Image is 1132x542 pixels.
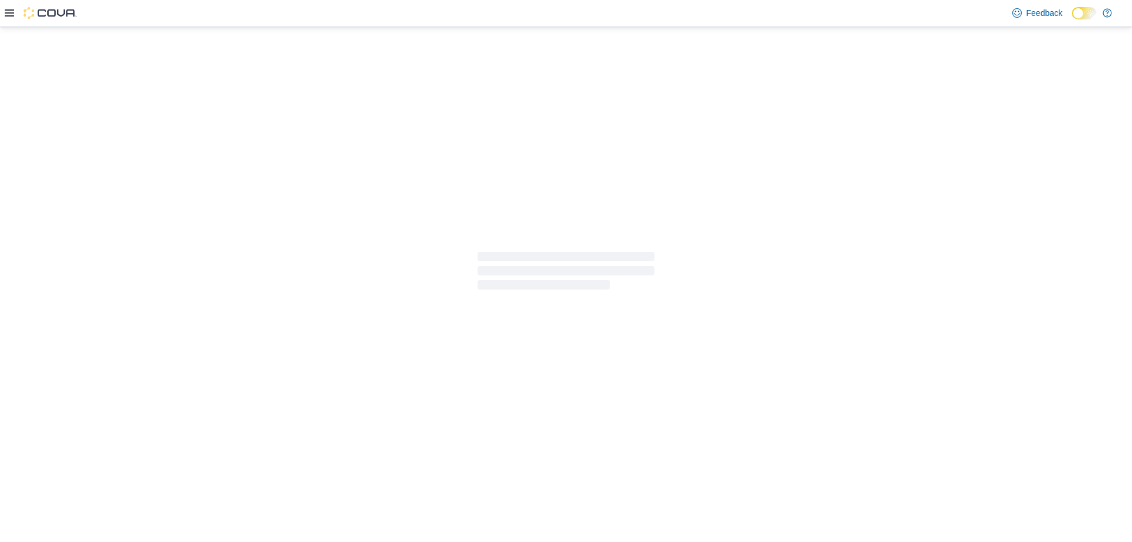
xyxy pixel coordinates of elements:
img: Cova [24,7,77,19]
span: Loading [478,254,654,292]
span: Feedback [1026,7,1062,19]
input: Dark Mode [1072,7,1097,19]
a: Feedback [1008,1,1067,25]
span: Dark Mode [1072,19,1072,20]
